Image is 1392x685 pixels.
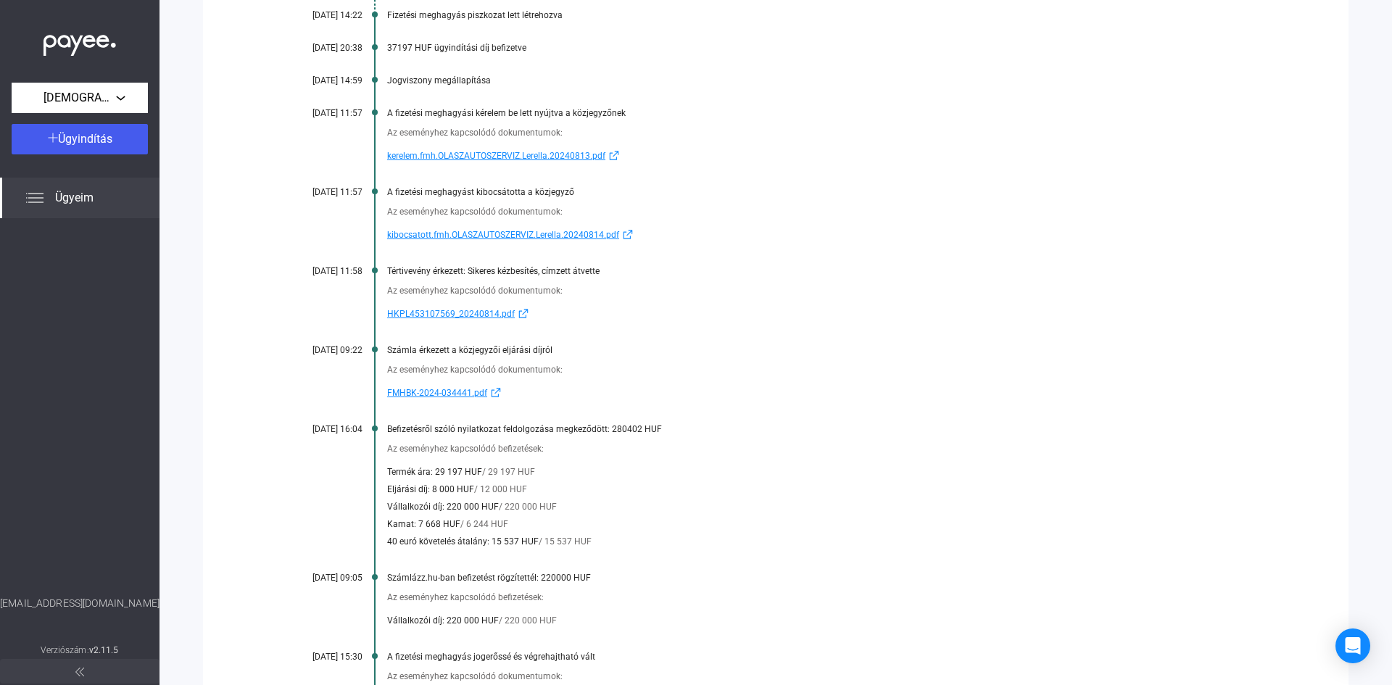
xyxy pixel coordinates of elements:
div: A fizetési meghagyási kérelem be lett nyújtva a közjegyzőnek [387,108,1276,118]
div: [DATE] 09:05 [275,573,362,583]
span: Ügyindítás [58,132,112,146]
span: / 220 000 HUF [499,498,557,515]
div: Számlázz.hu-ban befizetést rögzítettél: 220000 HUF [387,573,1276,583]
div: [DATE] 14:22 [275,10,362,20]
div: A fizetési meghagyást kibocsátotta a közjegyző [387,187,1276,197]
span: Ügyeim [55,189,94,207]
div: Számla érkezett a közjegyzői eljárási díjról [387,345,1276,355]
img: list.svg [26,189,43,207]
div: [DATE] 15:30 [275,652,362,662]
div: [DATE] 16:04 [275,424,362,434]
span: Vállalkozói díj: 220 000 HUF [387,612,499,629]
img: plus-white.svg [48,133,58,143]
div: Befizetésről szóló nyilatkozat feldolgozása megkeződött: 280402 HUF [387,424,1276,434]
a: kerelem.fmh.OLASZAUTOSZERVIZ.Lerella.20240813.pdfexternal-link-blue [387,147,1276,165]
span: / 29 197 HUF [482,463,535,481]
img: external-link-blue [619,229,637,240]
img: external-link-blue [487,387,505,398]
div: [DATE] 09:22 [275,345,362,355]
div: [DATE] 14:59 [275,75,362,86]
div: Fizetési meghagyás piszkozat lett létrehozva [387,10,1276,20]
div: [DATE] 11:57 [275,187,362,197]
span: 40 euró követelés átalány: 15 537 HUF [387,533,539,550]
img: external-link-blue [605,150,623,161]
a: FMHBK-2024-034441.pdfexternal-link-blue [387,384,1276,402]
a: HKPL453107569_20240814.pdfexternal-link-blue [387,305,1276,323]
img: external-link-blue [515,308,532,319]
a: kibocsatott.fmh.OLASZAUTOSZERVIZ.Lerella.20240814.pdfexternal-link-blue [387,226,1276,244]
span: HKPL453107569_20240814.pdf [387,305,515,323]
span: Vállalkozói díj: 220 000 HUF [387,498,499,515]
span: kerelem.fmh.OLASZAUTOSZERVIZ.Lerella.20240813.pdf [387,147,605,165]
span: / 15 537 HUF [539,533,592,550]
div: Az eseményhez kapcsolódó dokumentumok: [387,669,1276,684]
img: arrow-double-left-grey.svg [75,668,84,676]
strong: v2.11.5 [89,645,119,655]
div: [DATE] 11:57 [275,108,362,118]
div: 37197 HUF ügyindítási díj befizetve [387,43,1276,53]
span: Kamat: 7 668 HUF [387,515,460,533]
div: Az eseményhez kapcsolódó befizetések: [387,590,1276,605]
div: [DATE] 11:58 [275,266,362,276]
div: Az eseményhez kapcsolódó dokumentumok: [387,362,1276,377]
button: Ügyindítás [12,124,148,154]
div: Open Intercom Messenger [1335,628,1370,663]
span: / 12 000 HUF [474,481,527,498]
div: Jogviszony megállapítása [387,75,1276,86]
div: A fizetési meghagyás jogerőssé és végrehajtható vált [387,652,1276,662]
img: white-payee-white-dot.svg [43,27,116,57]
div: Az eseményhez kapcsolódó dokumentumok: [387,204,1276,219]
div: Az eseményhez kapcsolódó dokumentumok: [387,125,1276,140]
span: kibocsatott.fmh.OLASZAUTOSZERVIZ.Lerella.20240814.pdf [387,226,619,244]
div: [DATE] 20:38 [275,43,362,53]
span: FMHBK-2024-034441.pdf [387,384,487,402]
div: Az eseményhez kapcsolódó befizetések: [387,441,1276,456]
div: Tértivevény érkezett: Sikeres kézbesítés, címzett átvette [387,266,1276,276]
span: Termék ára: 29 197 HUF [387,463,482,481]
div: Az eseményhez kapcsolódó dokumentumok: [387,283,1276,298]
span: / 6 244 HUF [460,515,508,533]
span: / 220 000 HUF [499,612,557,629]
span: [DEMOGRAPHIC_DATA] AUTÓSZERVÍZ Kft. [43,89,116,107]
span: Eljárási díj: 8 000 HUF [387,481,474,498]
button: [DEMOGRAPHIC_DATA] AUTÓSZERVÍZ Kft. [12,83,148,113]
